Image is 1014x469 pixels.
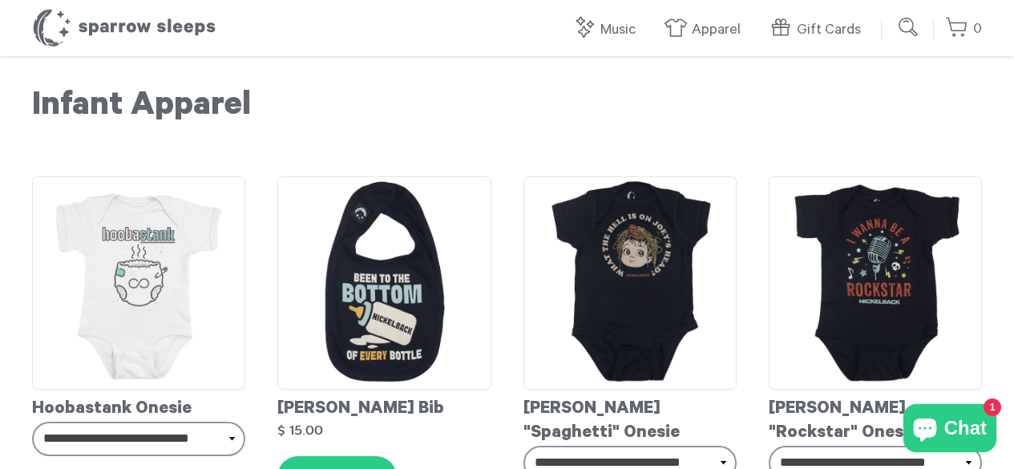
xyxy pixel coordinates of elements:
[277,423,323,437] strong: $ 15.00
[32,390,245,422] div: Hoobastank Onesie
[769,176,982,390] img: Nickelback-Rockstaronesie_grande.jpg
[893,11,925,43] input: Submit
[769,390,982,446] div: [PERSON_NAME] "Rockstar" Onesie
[572,13,644,47] a: Music
[945,12,982,46] a: 0
[32,8,216,48] h1: Sparrow Sleeps
[32,88,982,128] h1: Infant Apparel
[664,13,749,47] a: Apparel
[32,176,245,390] img: Hoobastank-DiaperOnesie_grande.jpg
[523,390,737,446] div: [PERSON_NAME] "Spaghetti" Onesie
[899,404,1001,456] inbox-online-store-chat: Shopify online store chat
[277,390,491,422] div: [PERSON_NAME] Bib
[769,13,869,47] a: Gift Cards
[523,176,737,390] img: Nickelback-JoeysHeadonesie_grande.jpg
[277,176,491,390] img: NickelbackBib_grande.jpg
